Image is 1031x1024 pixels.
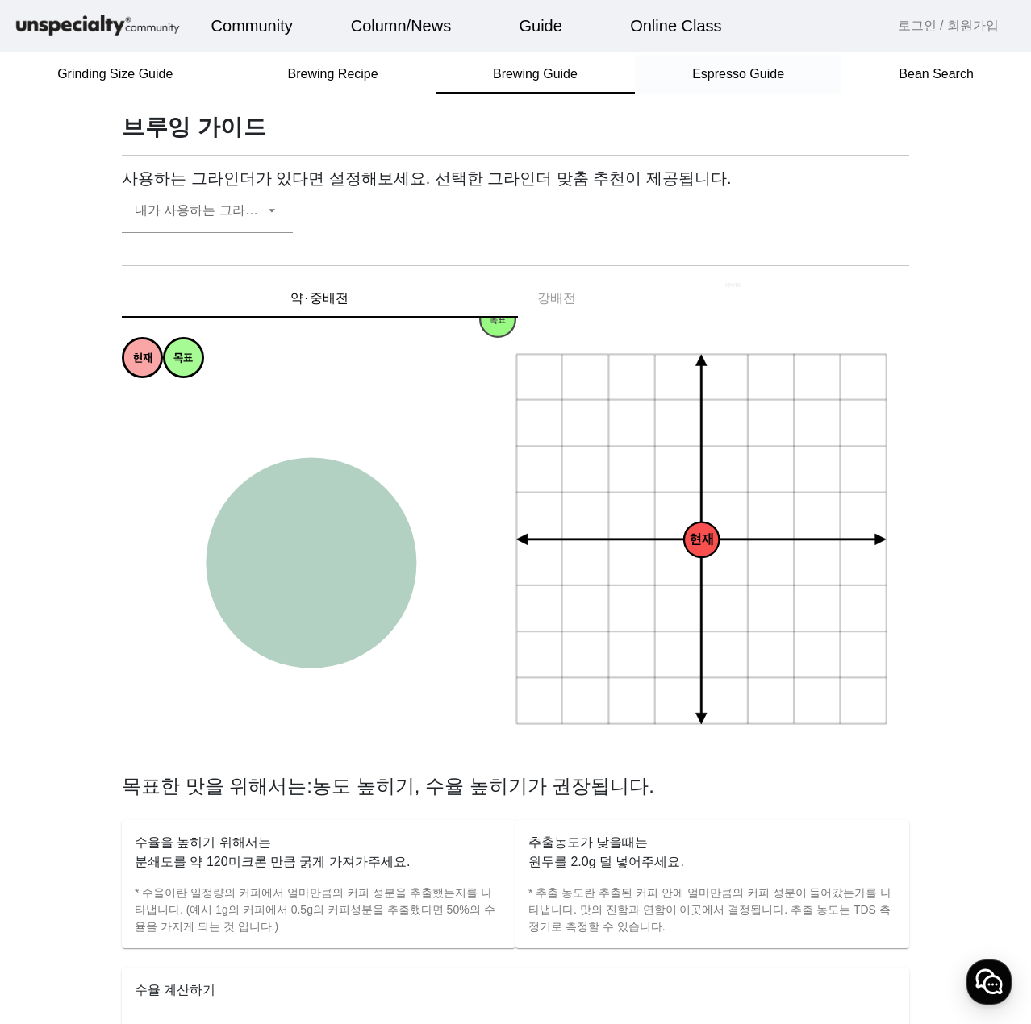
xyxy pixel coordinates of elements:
[198,4,306,48] a: Community
[493,68,578,81] span: Brewing Guide
[899,68,974,81] span: Bean Search
[5,511,106,552] a: Home
[135,980,896,1000] p: 수율 계산하기
[134,536,182,549] span: Messages
[133,352,152,366] tspan: 현재
[507,4,575,48] a: Guide
[690,532,714,548] tspan: 현재
[13,12,182,40] img: logo
[312,775,654,797] span: 농도 높히기, 수율 높히기가 권장됩니다.
[135,203,271,217] mat-label: 내가 사용하는 그라인더
[338,4,464,48] a: Column/News
[617,4,734,48] a: Online Class
[692,68,784,81] span: Espresso Guide
[288,68,378,81] span: Brewing Recipe
[135,833,271,852] mat-card-title: 수율을 높히기 위해서는
[528,885,896,935] p: * 추출 농도란 추출된 커피 안에 얼마만큼의 커피 성분이 들어갔는가를 나타냅니다. 맛의 진함과 연함이 이곳에서 결정됩니다. 추출 농도는 TDS 측정기로 측정할 수 있습니다.
[106,511,208,552] a: Messages
[290,292,349,305] span: 약⋅중배전
[528,852,896,872] p: 원두를 2.0g 덜 넣어주세요.
[57,68,173,81] span: Grinding Size Guide
[208,511,310,552] a: Settings
[528,833,648,852] mat-card-title: 추출농도가 낮을때는
[122,169,909,188] h3: 사용하는 그라인더가 있다면 설정해보세요. 선택한 그라인더 맞춤 추천이 제공됩니다.
[898,16,999,35] a: 로그인 / 회원가입
[173,352,193,366] tspan: 목표
[41,535,69,548] span: Home
[135,852,503,872] p: 분쇄도를 약 120미크론 만큼 굵게 가져가주세요.
[122,772,909,801] h2: 목표한 맛을 위해서는:
[135,885,503,935] p: * 수율이란 일정량의 커피에서 얼마만큼의 커피 성분을 추출했는지를 나타냅니다. (예시 1g의 커피에서 0.5g의 커피성분을 추출했다면 50%의 수율을 가지게 되는 것 입니다.)
[239,535,278,548] span: Settings
[122,113,909,142] h1: 브루잉 가이드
